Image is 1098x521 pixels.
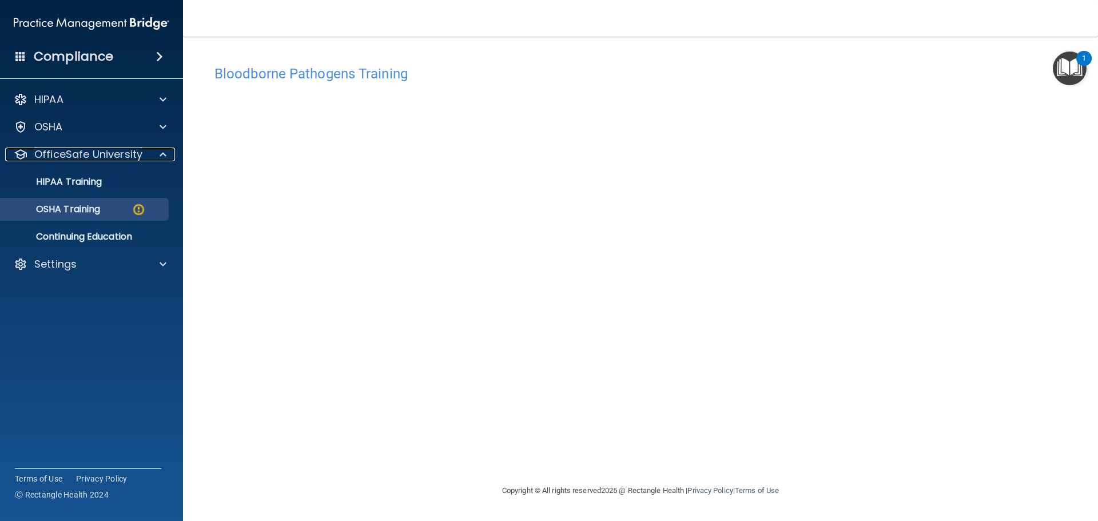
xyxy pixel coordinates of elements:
[34,148,142,161] p: OfficeSafe University
[1053,51,1087,85] button: Open Resource Center, 1 new notification
[14,93,166,106] a: HIPAA
[34,257,77,271] p: Settings
[7,231,164,242] p: Continuing Education
[7,176,102,188] p: HIPAA Training
[735,486,779,495] a: Terms of Use
[14,148,166,161] a: OfficeSafe University
[687,486,733,495] a: Privacy Policy
[132,202,146,217] img: warning-circle.0cc9ac19.png
[34,93,63,106] p: HIPAA
[214,88,1067,439] iframe: bbp
[214,66,1067,81] h4: Bloodborne Pathogens Training
[432,472,849,509] div: Copyright © All rights reserved 2025 @ Rectangle Health | |
[15,489,109,500] span: Ⓒ Rectangle Health 2024
[1082,58,1086,73] div: 1
[34,120,63,134] p: OSHA
[14,257,166,271] a: Settings
[14,12,169,35] img: PMB logo
[15,473,62,484] a: Terms of Use
[34,49,113,65] h4: Compliance
[76,473,128,484] a: Privacy Policy
[14,120,166,134] a: OSHA
[7,204,100,215] p: OSHA Training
